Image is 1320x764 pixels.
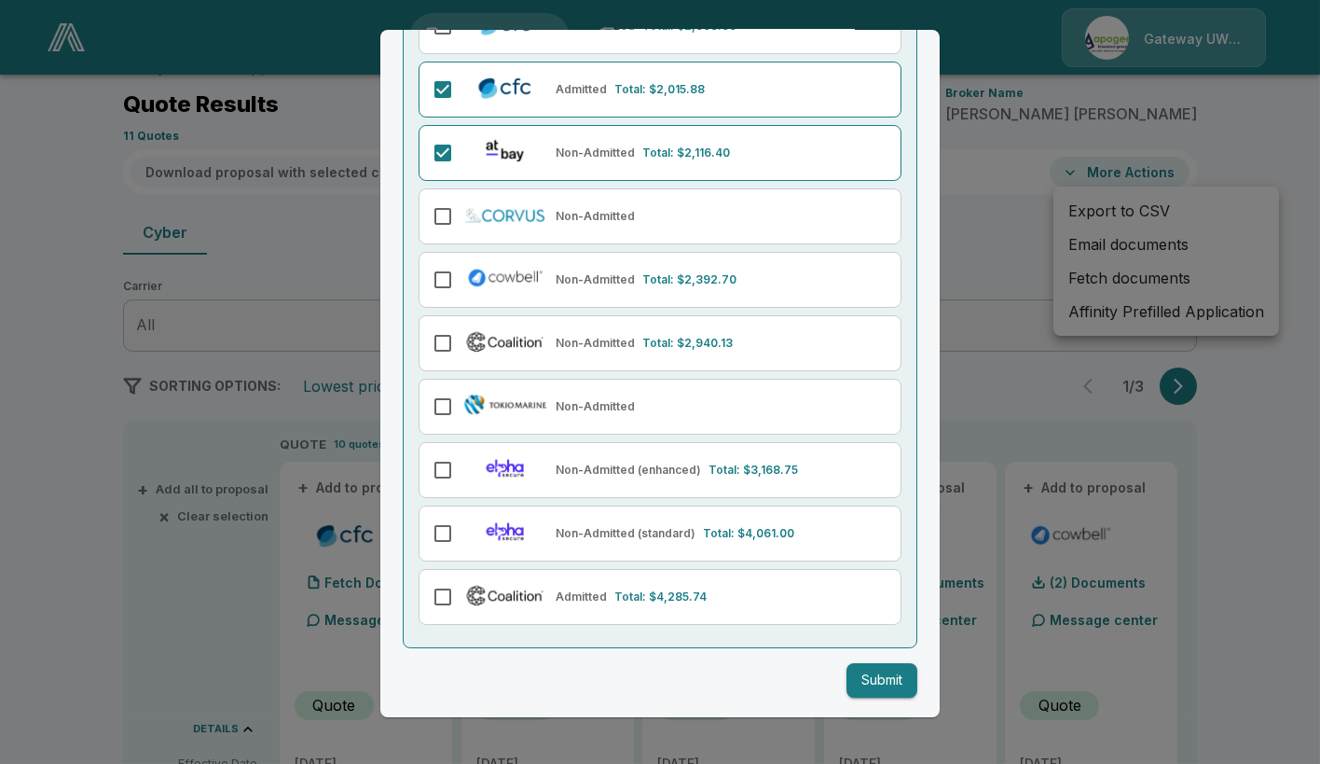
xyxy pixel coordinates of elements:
[556,589,607,605] p: Admitted
[462,582,548,608] img: Coalition (Admitted)
[419,125,901,181] div: At-Bay (Non-Admitted)Non-AdmittedTotal: $2,116.40
[556,271,635,288] p: Non-Admitted
[462,138,548,164] img: At-Bay (Non-Admitted)
[419,506,901,562] div: Elpha (Non-Admitted) StandardNon-Admitted (standard)Total: $4,061.00
[462,392,548,418] img: Tokio Marine TMHCC (Non-Admitted)
[419,442,901,498] div: Elpha (Non-Admitted) EnhancedNon-Admitted (enhanced)Total: $3,168.75
[419,569,901,625] div: Coalition (Admitted)AdmittedTotal: $4,285.74
[556,208,635,225] p: Non-Admitted
[642,145,730,161] p: Total: $2,116.40
[556,398,635,415] p: Non-Admitted
[708,462,798,479] p: Total: $3,168.75
[462,201,548,228] img: Corvus Cyber (Non-Admitted)
[642,335,733,352] p: Total: $2,940.13
[462,328,548,354] img: Coalition (Non-Admitted)
[556,81,607,98] p: Admitted
[556,462,701,479] p: Non-Admitted (enhanced)
[846,663,917,698] button: Submit
[642,271,736,288] p: Total: $2,392.70
[462,265,548,291] img: Cowbell (Non-Admitted)
[556,525,695,542] p: Non-Admitted (standard)
[419,62,901,118] div: CFC (Admitted)AdmittedTotal: $2,015.88
[703,525,794,542] p: Total: $4,061.00
[419,188,901,244] div: Corvus Cyber (Non-Admitted)Non-Admitted
[462,455,548,481] img: Elpha (Non-Admitted) Enhanced
[556,335,635,352] p: Non-Admitted
[419,379,901,435] div: Tokio Marine TMHCC (Non-Admitted)Non-Admitted
[419,252,901,308] div: Cowbell (Non-Admitted)Non-AdmittedTotal: $2,392.70
[556,145,635,161] p: Non-Admitted
[462,75,548,101] img: CFC (Admitted)
[614,589,707,605] p: Total: $4,285.74
[419,315,901,371] div: Coalition (Non-Admitted)Non-AdmittedTotal: $2,940.13
[462,519,548,545] img: Elpha (Non-Admitted) Standard
[614,81,705,98] p: Total: $2,015.88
